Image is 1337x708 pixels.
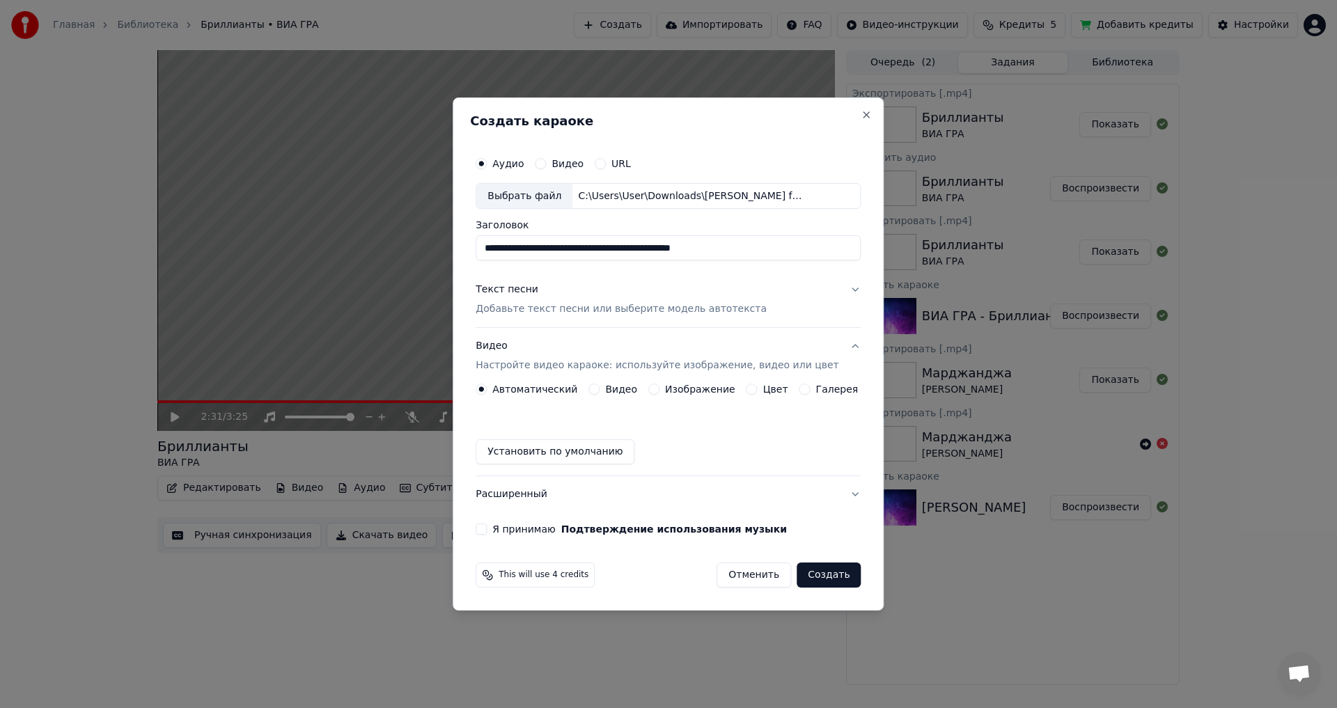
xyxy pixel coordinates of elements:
label: Автоматический [492,384,577,394]
span: This will use 4 credits [499,569,588,581]
button: Отменить [717,563,791,588]
div: Видео [476,340,838,373]
button: Расширенный [476,476,861,512]
button: Текст песниДобавьте текст песни или выберите модель автотекста [476,272,861,328]
label: URL [611,159,631,168]
label: Видео [552,159,584,168]
label: Я принимаю [492,524,787,534]
div: ВидеоНастройте видео караоке: используйте изображение, видео или цвет [476,384,861,475]
p: Настройте видео караоке: используйте изображение, видео или цвет [476,359,838,372]
label: Аудио [492,159,524,168]
label: Видео [605,384,637,394]
button: ВидеоНастройте видео караоке: используйте изображение, видео или цвет [476,329,861,384]
button: Создать [797,563,861,588]
div: Выбрать файл [476,184,572,209]
button: Установить по умолчанию [476,439,634,464]
label: Изображение [665,384,735,394]
p: Добавьте текст песни или выберите модель автотекста [476,303,767,317]
label: Цвет [763,384,788,394]
label: Заголовок [476,221,861,230]
label: Галерея [816,384,859,394]
div: C:\Users\User\Downloads\[PERSON_NAME] feat. Вахтанг - Свет Уходящего Солнца.mp3 [572,189,809,203]
h2: Создать караоке [470,115,866,127]
div: Текст песни [476,283,538,297]
button: Я принимаю [561,524,787,534]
